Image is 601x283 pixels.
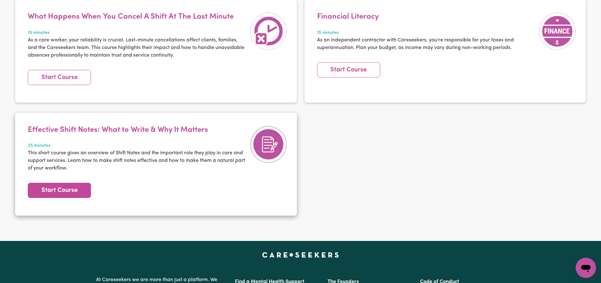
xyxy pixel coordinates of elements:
a: Start Course [317,62,380,77]
a: Careseekers home page [262,252,339,257]
a: Start Course [28,183,91,198]
p: As an independent contractor with Careseekers, you're responsible for your taxes and superannuati... [317,36,536,52]
h4: Financial Literacy [317,12,536,22]
span: 15 minutes [28,29,246,36]
p: As a care worker, your reliability is crucial. Last-minute cancellations affect clients, families... [28,36,246,59]
span: 25 minutes [28,142,246,149]
span: 15 minutes [317,29,536,36]
h4: Effective Shift Notes: What to Write & Why It Matters [28,126,246,135]
a: Start Course [28,70,91,85]
p: This short course gives an overview of Shift Notes and the important role they play in care and s... [28,149,246,172]
iframe: Button to launch messaging window [576,258,596,278]
h4: What Happens When You Cancel A Shift At The Last Minute [28,12,246,22]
